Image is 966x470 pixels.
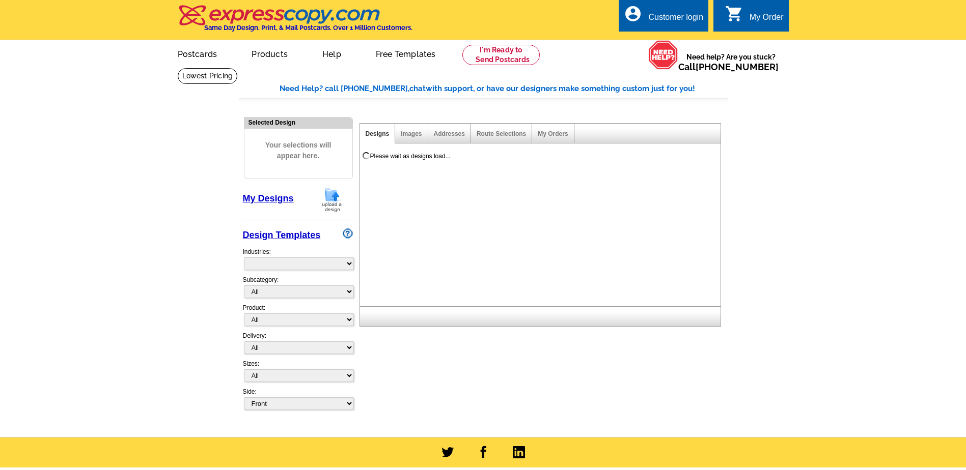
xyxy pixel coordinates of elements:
span: Need help? Are you stuck? [678,52,784,72]
i: shopping_cart [725,5,743,23]
div: Industries: [243,242,353,275]
img: loading... [362,152,370,160]
a: [PHONE_NUMBER] [696,62,779,72]
a: My Designs [243,193,294,203]
a: Postcards [161,41,234,65]
a: Help [306,41,357,65]
div: My Order [750,13,784,27]
img: design-wizard-help-icon.png [343,228,353,239]
a: Products [235,41,304,65]
div: Need Help? call [PHONE_NUMBER], with support, or have our designers make something custom just fo... [280,83,728,95]
span: chat [409,84,426,93]
div: Sizes: [243,359,353,387]
a: Route Selections [477,130,526,137]
div: Subcategory: [243,275,353,303]
a: My Orders [538,130,568,137]
a: shopping_cart My Order [725,11,784,24]
div: Selected Design [244,118,352,127]
a: Design Templates [243,230,321,240]
img: help [648,40,678,70]
a: Free Templates [360,41,452,65]
a: Designs [366,130,390,137]
a: Images [401,130,422,137]
div: Side: [243,387,353,411]
a: account_circle Customer login [624,11,703,24]
h4: Same Day Design, Print, & Mail Postcards. Over 1 Million Customers. [204,24,412,32]
div: Customer login [648,13,703,27]
a: Same Day Design, Print, & Mail Postcards. Over 1 Million Customers. [178,12,412,32]
div: Product: [243,303,353,331]
img: upload-design [319,187,345,213]
div: Please wait as designs load... [370,152,451,161]
div: Delivery: [243,331,353,359]
span: Call [678,62,779,72]
a: Addresses [434,130,465,137]
i: account_circle [624,5,642,23]
span: Your selections will appear here. [252,130,345,171]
